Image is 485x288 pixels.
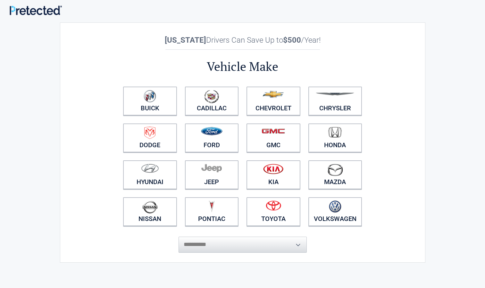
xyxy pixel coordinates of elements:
img: gmc [262,128,285,134]
a: Mazda [308,160,362,189]
img: nissan [142,200,158,214]
img: dodge [144,127,155,139]
a: Chrysler [308,87,362,115]
img: jeep [201,164,222,173]
a: Toyota [247,197,300,226]
a: Honda [308,123,362,152]
a: Nissan [123,197,177,226]
a: Dodge [123,123,177,152]
a: Kia [247,160,300,189]
img: pontiac [208,200,215,213]
a: Pontiac [185,197,239,226]
img: chrysler [315,93,355,96]
img: hyundai [141,164,159,173]
img: Main Logo [10,5,62,15]
h2: Vehicle Make [119,58,366,75]
a: Ford [185,123,239,152]
img: honda [328,127,342,138]
img: kia [263,164,283,174]
a: GMC [247,123,300,152]
a: Cadillac [185,87,239,115]
b: $500 [283,36,301,45]
a: Jeep [185,160,239,189]
a: Chevrolet [247,87,300,115]
img: volkswagen [329,200,341,213]
img: toyota [266,200,281,211]
b: [US_STATE] [165,36,206,45]
a: Volkswagen [308,197,362,226]
img: chevrolet [263,91,284,98]
img: mazda [327,164,343,176]
img: cadillac [204,90,219,103]
a: Hyundai [123,160,177,189]
h2: Drivers Can Save Up to /Year [119,36,366,45]
img: ford [201,127,222,135]
a: Buick [123,87,177,115]
img: buick [144,90,156,103]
